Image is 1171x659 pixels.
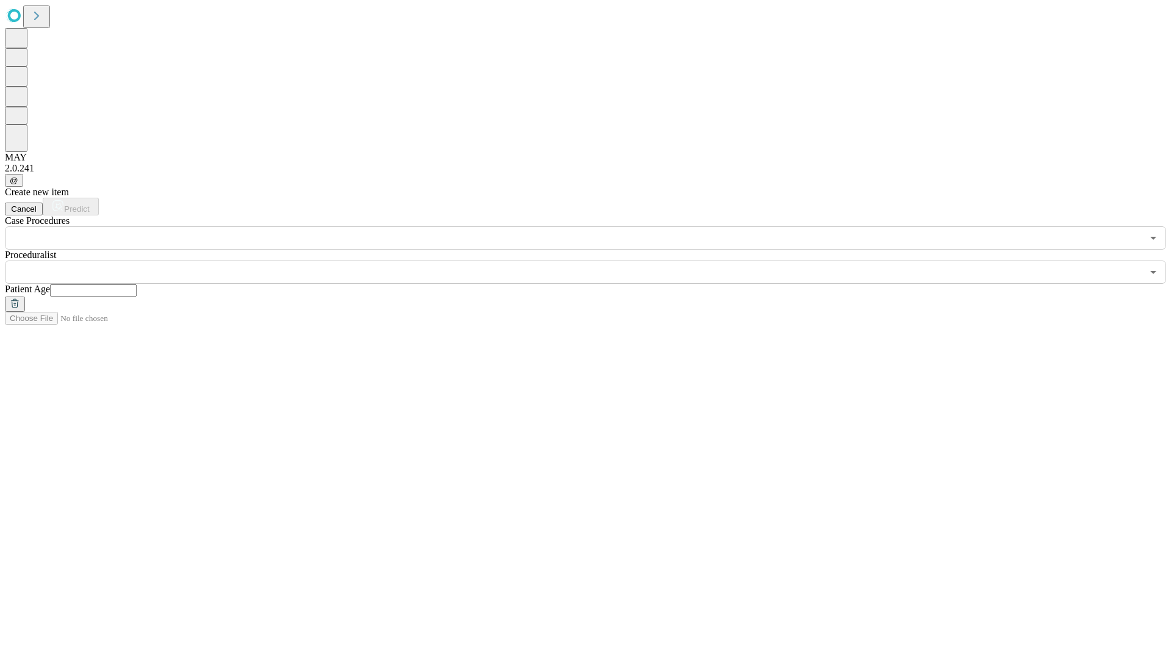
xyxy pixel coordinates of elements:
[5,152,1166,163] div: MAY
[5,187,69,197] span: Create new item
[43,198,99,215] button: Predict
[5,163,1166,174] div: 2.0.241
[1145,264,1162,281] button: Open
[5,174,23,187] button: @
[11,204,37,214] span: Cancel
[5,284,50,294] span: Patient Age
[5,215,70,226] span: Scheduled Procedure
[10,176,18,185] span: @
[5,250,56,260] span: Proceduralist
[64,204,89,214] span: Predict
[5,203,43,215] button: Cancel
[1145,229,1162,247] button: Open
